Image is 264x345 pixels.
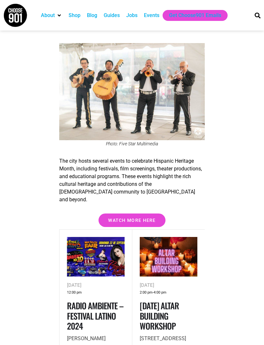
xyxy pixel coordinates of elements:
a: Shop [69,12,80,19]
p: The city hosts several events to celebrate Hispanic Heritage Month, including festivals, film scr... [59,157,205,204]
figcaption: Photo: Five Star Multimedia [59,141,205,146]
img: A decorative altar adorned with lit candles and marigold flowers, featuring text in the center th... [140,237,198,277]
a: [DATE] Altar Building Workshop [140,299,179,332]
div: - [140,289,198,296]
a: Events [144,12,159,19]
a: About [41,12,55,19]
a: Jobs [126,12,137,19]
nav: Main nav [38,10,246,21]
span: Watch more here [108,218,156,222]
span: 4:00 pm [154,289,166,296]
div: Search [252,10,263,21]
span: [DATE] [140,282,154,288]
span: 2:00 pm [140,289,153,296]
a: Get Choose901 Emails [169,12,221,19]
a: Blog [87,12,97,19]
a: Watch more here [99,213,165,227]
a: Radio Ambiente – Festival Latino 2024 [67,299,124,332]
div: About [38,10,65,21]
span: [DATE] [67,282,81,288]
span: 12:00 pm [67,289,82,296]
a: Guides [104,12,120,19]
